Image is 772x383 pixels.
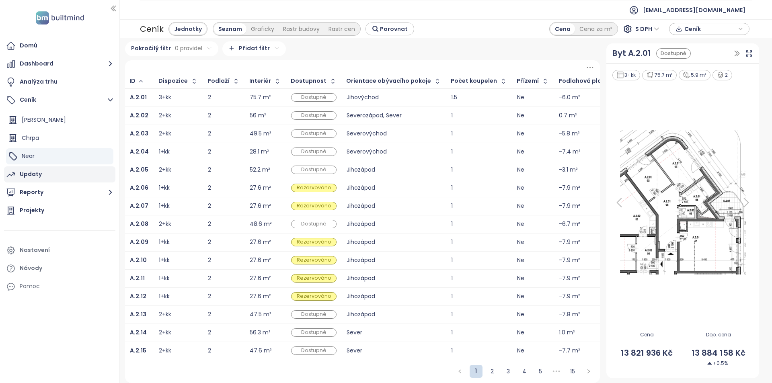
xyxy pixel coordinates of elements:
div: Ne [517,185,549,190]
div: [PERSON_NAME] [6,112,113,128]
div: 27.6 m² [250,294,271,299]
div: Jihozápad [347,258,441,263]
span: Dop. cena [683,331,754,339]
div: 1 [451,276,507,281]
div: Dispozice [158,78,188,84]
div: Přízemí [517,78,539,84]
div: 2 [208,95,240,100]
div: 27.6 m² [250,185,271,190]
div: Interiér [249,78,271,84]
a: A.2.14 [130,330,147,335]
div: Ne [517,294,549,299]
div: Ne [517,258,549,263]
div: Ne [517,348,549,353]
div: 27.6 m² [250,258,271,263]
div: Near [6,148,113,164]
button: right [582,365,595,378]
div: Rastr budovy [279,23,324,35]
a: A.2.04 [130,149,149,154]
div: 47.5 m² [250,312,271,317]
div: 2 [208,131,240,136]
div: Dostupné [291,310,337,319]
div: 1 [451,185,507,190]
span: ••• [550,365,563,378]
div: 28.1 m² [250,149,269,154]
div: Dostupné [291,93,337,102]
li: 2 [486,365,499,378]
div: Jihovýchod [347,95,441,100]
div: 2 [208,258,240,263]
div: Jihozápad [347,203,441,209]
div: Ne [517,276,549,281]
li: 1 [470,365,482,378]
span: Near [22,152,35,160]
div: Pokročilý filtr [125,41,218,56]
div: -7.9 m² [559,276,580,281]
div: Ne [517,240,549,245]
div: 2+kk [159,221,171,227]
div: Dostupné [291,220,337,228]
a: A.2.08 [130,221,148,227]
div: 2+kk [159,330,171,335]
a: A.2.09 [130,240,148,245]
b: A.2.11 [130,274,145,282]
div: 2 [208,312,240,317]
div: Severozápad, Sever [347,113,441,118]
div: Počet koupelen [451,78,497,84]
div: Ne [517,113,549,118]
div: 56.3 m² [250,330,271,335]
b: A.2.04 [130,147,149,156]
div: 1 [451,113,507,118]
div: Jihozápad [347,312,441,317]
b: A.2.07 [130,202,148,210]
div: Domů [20,41,37,51]
a: 1 [470,365,482,377]
div: Rezervováno [291,292,337,301]
div: Ne [517,312,549,317]
a: A.2.12 [130,294,146,299]
div: Ne [517,149,549,154]
div: Podlaží [207,78,230,84]
div: Graficky [246,23,279,35]
div: 2+kk [159,131,171,136]
div: 2 [712,70,732,81]
a: A.2.02 [130,113,148,118]
b: A.2.02 [130,111,148,119]
div: -7.8 m² [559,312,580,317]
div: 75.7 m² [642,70,677,81]
div: -7.9 m² [559,294,580,299]
div: 2 [208,348,240,353]
div: 1 [451,312,507,317]
div: 27.6 m² [250,240,271,245]
li: Následujících 5 stran [550,365,563,378]
div: 2+kk [159,312,171,317]
div: Rezervováno [291,238,337,246]
div: Návody [20,263,42,273]
b: A.2.14 [130,328,147,336]
div: Ne [517,95,549,100]
div: Dostupnost [291,78,326,84]
div: -6.7 m² [559,221,580,227]
a: 2 [486,365,498,377]
div: Rezervováno [291,202,337,210]
a: A.2.11 [130,276,145,281]
a: A.2.07 [130,203,148,209]
div: 52.2 m² [250,167,270,172]
div: button [673,23,745,35]
span: right [586,369,591,374]
div: 2 [208,203,240,209]
div: Ne [517,203,549,209]
div: Dostupné [291,346,337,355]
div: Sever [347,330,441,335]
span: S DPH [635,23,659,35]
div: Jihozápad [347,276,441,281]
div: 1 [451,240,507,245]
b: A.2.05 [130,166,148,174]
span: Ceník [684,23,736,35]
img: logo [33,10,86,26]
span: Chrpa [22,134,39,142]
div: Cena za m² [575,23,617,35]
b: A.2.03 [130,129,148,137]
div: Nastavení [20,245,50,255]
